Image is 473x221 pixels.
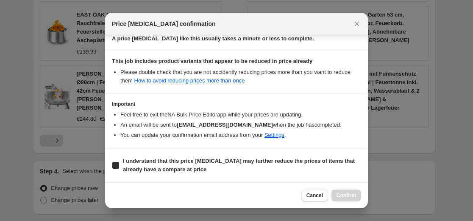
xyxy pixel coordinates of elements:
[112,101,361,108] h3: Important
[301,190,328,201] button: Cancel
[306,192,323,199] span: Cancel
[112,35,314,42] b: A price [MEDICAL_DATA] like this usually takes a minute or less to complete.
[112,20,216,28] span: Price [MEDICAL_DATA] confirmation
[112,58,312,64] b: This job includes product variants that appear to be reduced in price already
[351,18,363,30] button: Close
[264,132,284,138] a: Settings
[134,77,245,84] a: How to avoid reducing prices more than once
[120,121,361,129] li: An email will be sent to when the job has completed .
[123,158,355,173] b: I understand that this price [MEDICAL_DATA] may further reduce the prices of items that already h...
[120,110,361,119] li: Feel free to exit the NA Bulk Price Editor app while your prices are updating.
[177,122,273,128] b: [EMAIL_ADDRESS][DOMAIN_NAME]
[120,131,361,139] li: You can update your confirmation email address from your .
[120,68,361,85] li: Please double check that you are not accidently reducing prices more than you want to reduce them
